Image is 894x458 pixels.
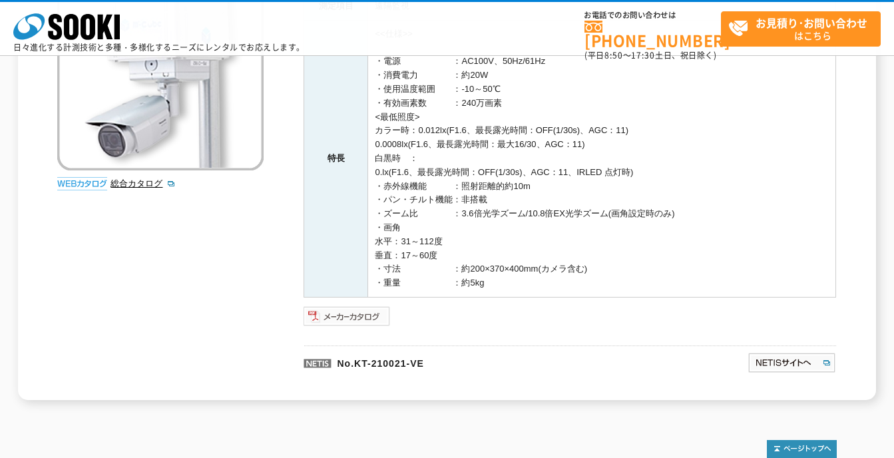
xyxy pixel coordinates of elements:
[748,352,836,373] img: NETISサイトへ
[111,178,176,188] a: 総合カタログ
[368,20,836,297] td: <<仕様>> ・電源 ：AC100V、50Hz/61Hz ・消費電力 ：約20W ・使用温度範囲 ：-10～50℃ ・有効画素数 ：240万画素 <最低照度> カラー時：0.012lx(F1.6...
[584,21,721,48] a: [PHONE_NUMBER]
[604,49,623,61] span: 8:50
[721,11,881,47] a: お見積り･お問い合わせはこちら
[584,11,721,19] span: お電話でのお問い合わせは
[13,43,305,51] p: 日々進化する計測技術と多種・多様化するニーズにレンタルでお応えします。
[57,177,107,190] img: webカタログ
[584,49,716,61] span: (平日 ～ 土日、祝日除く)
[304,345,619,377] p: No.KT-210021-VE
[631,49,655,61] span: 17:30
[756,15,867,31] strong: お見積り･お問い合わせ
[304,314,391,324] a: メーカーカタログ
[304,306,391,327] img: メーカーカタログ
[767,440,837,458] img: トップページへ
[728,12,880,45] span: はこちら
[304,20,368,297] th: 特長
